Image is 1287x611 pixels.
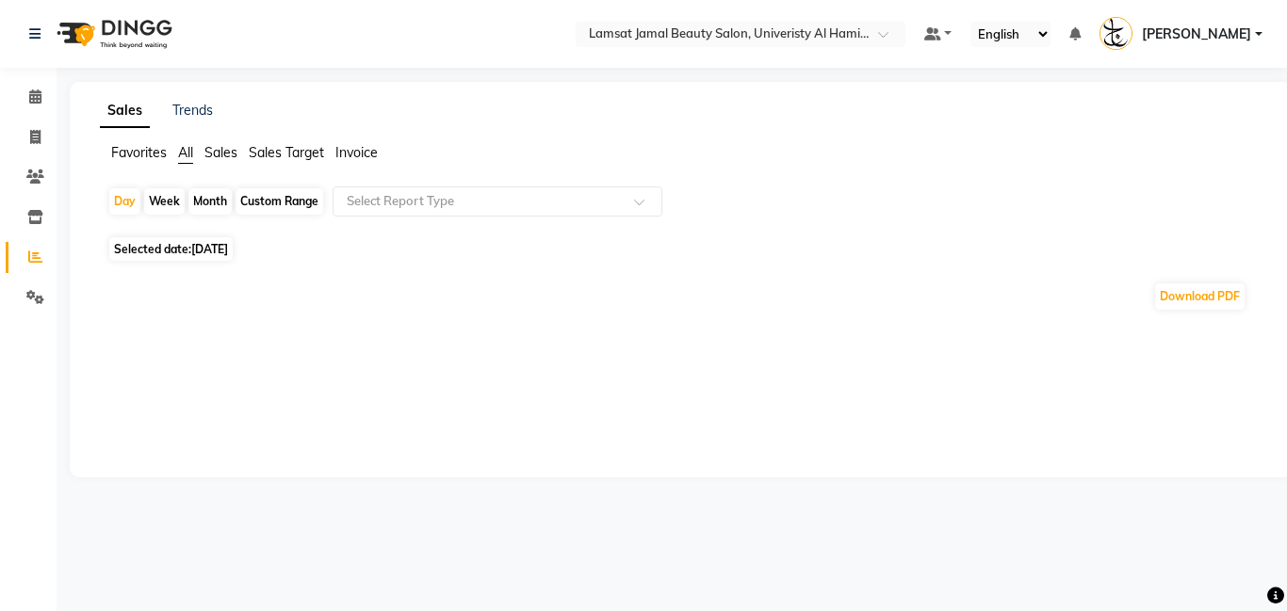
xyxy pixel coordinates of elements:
span: [PERSON_NAME] [1142,24,1251,44]
span: Invoice [335,144,378,161]
div: Custom Range [236,188,323,215]
span: All [178,144,193,161]
a: Trends [172,102,213,119]
span: Favorites [111,144,167,161]
div: Month [188,188,232,215]
button: Download PDF [1155,283,1245,310]
span: Sales [204,144,237,161]
a: Sales [100,94,150,128]
img: logo [48,8,177,60]
span: [DATE] [191,242,228,256]
img: Lamsat Jamal [1100,17,1132,50]
span: Sales Target [249,144,324,161]
div: Week [144,188,185,215]
span: Selected date: [109,237,233,261]
div: Day [109,188,140,215]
